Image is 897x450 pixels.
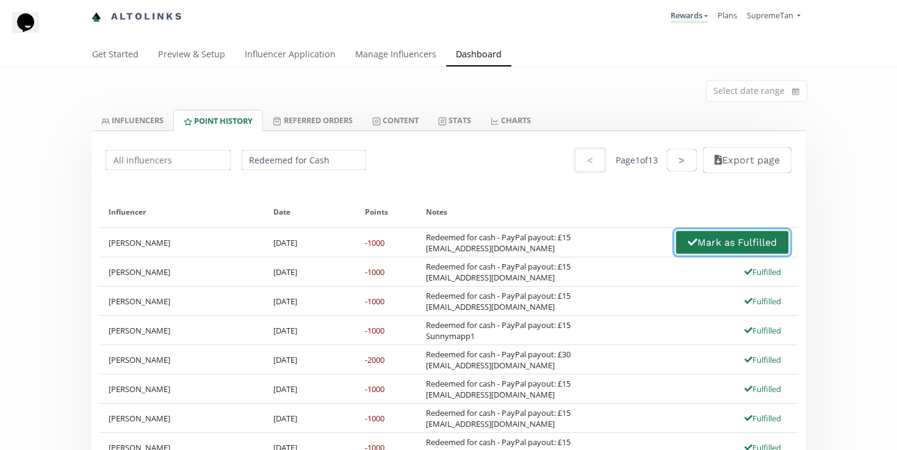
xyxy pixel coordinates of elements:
span: SupremeTan [747,10,793,21]
div: -2000 [365,354,384,365]
div: Page 1 of 13 [616,154,658,166]
div: [DATE] [264,374,356,403]
button: Mark as Fulfilled [674,229,790,255]
input: All influencers [104,148,232,172]
div: [PERSON_NAME] [99,257,264,286]
a: Influencer Application [235,43,345,68]
div: [DATE] [264,345,356,374]
a: Rewards [671,10,708,23]
div: Fulfilled [737,296,788,307]
div: Fulfilled [737,413,788,424]
button: < [574,147,607,173]
a: Stats [428,110,481,130]
a: Content [362,110,428,130]
div: Fulfilled [737,325,788,336]
div: Redeemed for cash - PayPal payout: £15 [EMAIL_ADDRESS][DOMAIN_NAME] [426,290,571,312]
button: Export page [703,147,791,173]
div: [PERSON_NAME] [99,228,264,257]
a: Manage Influencers [345,43,446,68]
div: -1000 [365,266,384,277]
div: Redeemed for cash - PayPal payout: £15 [EMAIL_ADDRESS][DOMAIN_NAME] [426,378,571,400]
svg: calendar [792,85,799,98]
div: -1000 [365,296,384,307]
div: Redeemed for cash - PayPal payout: £15 [EMAIL_ADDRESS][DOMAIN_NAME] [426,407,571,429]
input: All types [240,148,369,172]
div: Fulfilled [737,354,788,365]
div: [DATE] [264,257,356,286]
a: SupremeTan [747,10,801,24]
div: [DATE] [264,228,356,257]
a: Referred Orders [263,110,362,130]
a: Dashboard [446,43,511,68]
button: > [667,149,696,171]
div: -1000 [365,237,384,248]
div: Notes [426,196,788,227]
a: CHARTS [481,110,541,130]
a: Plans [718,10,737,21]
div: [DATE] [264,287,356,315]
div: [DATE] [264,316,356,345]
div: Influencer [109,196,254,227]
div: -1000 [365,384,384,395]
iframe: chat widget [12,12,51,49]
a: Get Started [82,43,148,68]
div: [PERSON_NAME] [99,374,264,403]
div: Redeemed for cash - PayPal payout: £15 [EMAIL_ADDRESS][DOMAIN_NAME] [426,261,571,283]
a: Altolinks [92,7,183,27]
div: [PERSON_NAME] [99,287,264,315]
div: Redeemed for cash - PayPal payout: £30 [EMAIL_ADDRESS][DOMAIN_NAME] [426,349,571,371]
div: Redeemed for cash - PayPal payout: £15 [EMAIL_ADDRESS][DOMAIN_NAME] [426,232,571,254]
a: Preview & Setup [148,43,235,68]
div: Fulfilled [737,384,788,395]
div: [PERSON_NAME] [99,316,264,345]
div: Date [273,196,346,227]
div: [PERSON_NAME] [99,404,264,432]
div: -1000 [365,413,384,424]
div: -1000 [365,325,384,336]
div: Fulfilled [737,266,788,277]
a: INFLUENCERS [92,110,173,130]
img: favicon-32x32.png [92,12,101,22]
div: Points [365,196,406,227]
a: Point HISTORY [173,110,263,131]
div: [PERSON_NAME] [99,345,264,374]
div: Redeemed for cash - PayPal payout: £15 Sunnymapp1 [426,320,571,341]
div: [DATE] [264,404,356,432]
